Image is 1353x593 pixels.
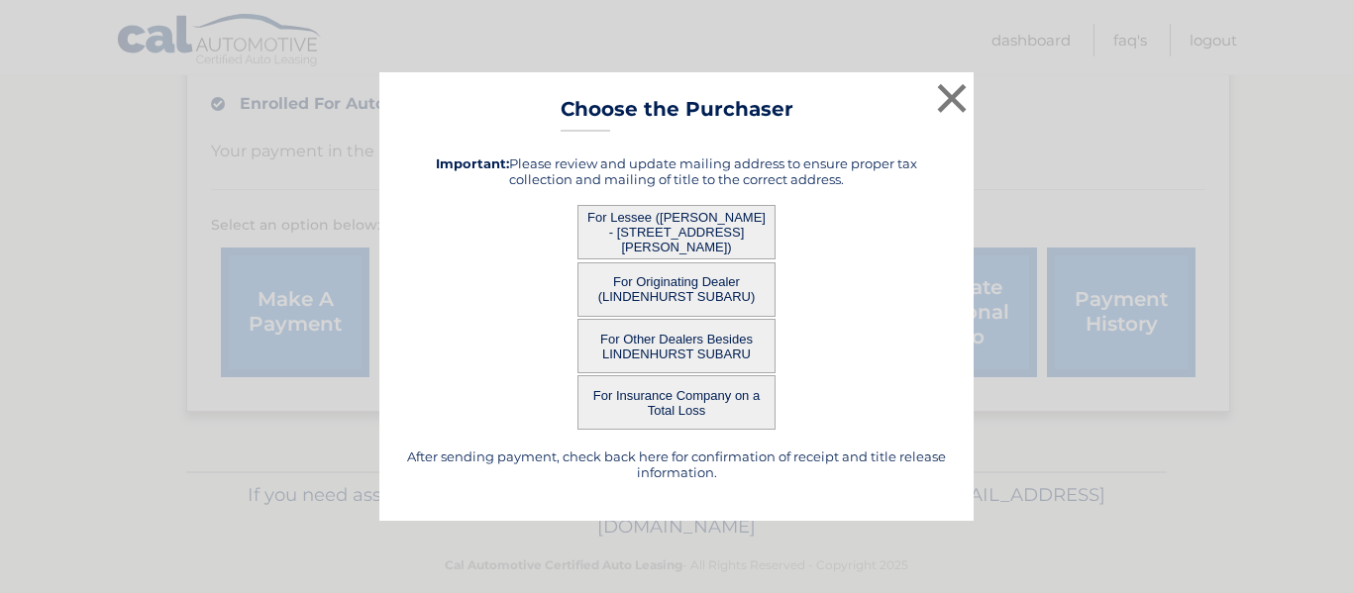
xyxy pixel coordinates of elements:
[577,375,776,430] button: For Insurance Company on a Total Loss
[577,205,776,259] button: For Lessee ([PERSON_NAME] - [STREET_ADDRESS][PERSON_NAME])
[561,97,793,132] h3: Choose the Purchaser
[577,319,776,373] button: For Other Dealers Besides LINDENHURST SUBARU
[932,78,972,118] button: ×
[577,262,776,317] button: For Originating Dealer (LINDENHURST SUBARU)
[404,155,949,187] h5: Please review and update mailing address to ensure proper tax collection and mailing of title to ...
[436,155,509,171] strong: Important:
[404,448,949,480] h5: After sending payment, check back here for confirmation of receipt and title release information.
